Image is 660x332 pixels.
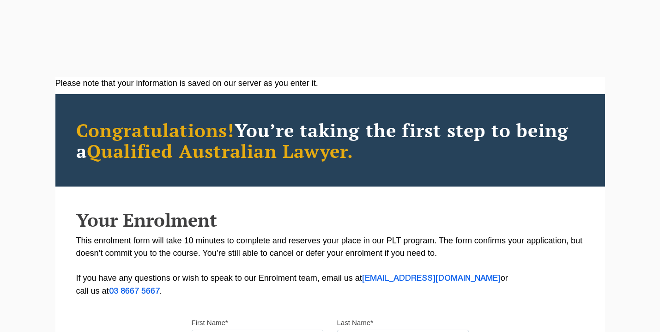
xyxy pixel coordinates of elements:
div: Please note that your information is saved on our server as you enter it. [55,77,605,90]
a: [EMAIL_ADDRESS][DOMAIN_NAME] [362,275,501,282]
h2: Your Enrolment [76,210,584,230]
p: This enrolment form will take 10 minutes to complete and reserves your place in our PLT program. ... [76,235,584,298]
span: Qualified Australian Lawyer. [87,139,354,163]
span: Congratulations! [76,118,235,142]
a: 03 8667 5667 [109,288,160,295]
label: Last Name* [337,318,373,327]
label: First Name* [192,318,228,327]
h2: You’re taking the first step to being a [76,120,584,161]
